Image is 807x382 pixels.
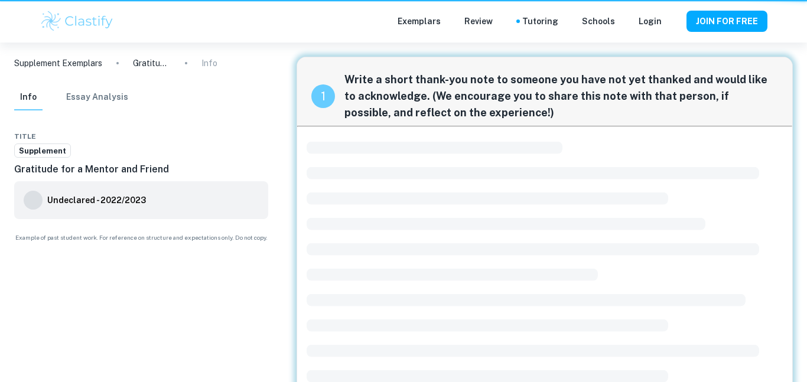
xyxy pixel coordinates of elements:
span: Title [14,131,36,142]
span: Write a short thank-you note to someone you have not yet thanked and would like to acknowledge. (... [344,71,778,121]
button: Help and Feedback [671,18,677,24]
a: Supplement [14,143,71,158]
img: Clastify logo [40,9,115,33]
a: Undeclared - 2022/2023 [47,191,146,210]
div: Bookmark [247,129,256,143]
button: JOIN FOR FREE [686,11,767,32]
span: Supplement [15,145,70,157]
h6: Gratitude for a Mentor and Friend [14,162,268,177]
button: Essay Analysis [66,84,128,110]
h6: Undeclared - 2022/2023 [47,194,146,207]
a: Tutoring [522,15,558,28]
div: recipe [311,84,335,108]
button: Info [14,84,43,110]
p: Gratitude for a Mentor and Friend [133,57,171,70]
a: Schools [582,15,615,28]
span: Example of past student work. For reference on structure and expectations only. Do not copy. [14,233,268,242]
a: Supplement Exemplars [14,57,102,70]
p: Exemplars [398,15,441,28]
a: Login [639,15,662,28]
div: Report issue [259,129,268,143]
div: Share [235,129,245,143]
p: Info [201,57,217,70]
p: Review [464,15,493,28]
